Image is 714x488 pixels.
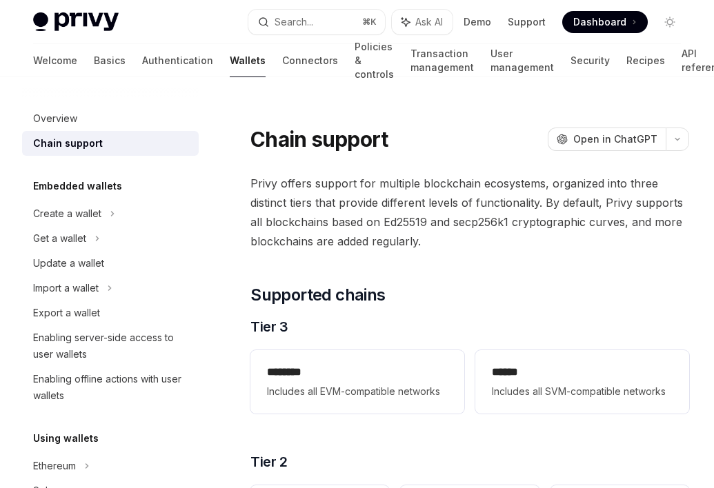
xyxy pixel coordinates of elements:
a: **** *Includes all SVM-compatible networks [475,350,689,414]
a: Basics [94,44,126,77]
a: Recipes [626,44,665,77]
div: Create a wallet [33,205,101,222]
h1: Chain support [250,127,388,152]
button: Toggle dark mode [659,11,681,33]
span: ⌘ K [362,17,377,28]
a: Enabling server-side access to user wallets [22,325,199,367]
a: Demo [464,15,491,29]
a: Update a wallet [22,251,199,276]
div: Enabling server-side access to user wallets [33,329,190,363]
a: Enabling offline actions with user wallets [22,367,199,408]
button: Ask AI [392,10,453,34]
a: Dashboard [562,11,648,33]
a: Welcome [33,44,77,77]
div: Import a wallet [33,280,99,296]
a: Connectors [282,44,338,77]
span: Tier 2 [250,452,287,471]
button: Open in ChatGPT [548,128,666,151]
span: Tier 3 [250,317,288,336]
div: Chain support [33,135,103,152]
a: **** ***Includes all EVM-compatible networks [250,350,464,414]
button: Search...⌘K [248,10,385,34]
a: Transaction management [410,44,474,77]
a: Export a wallet [22,301,199,325]
span: Ask AI [415,15,443,29]
a: Overview [22,106,199,131]
span: Open in ChatGPT [573,132,657,146]
span: Includes all SVM-compatible networks [492,383,673,400]
a: Chain support [22,131,199,156]
span: Privy offers support for multiple blockchain ecosystems, organized into three distinct tiers that... [250,174,689,251]
a: User management [490,44,554,77]
a: Policies & controls [355,44,394,77]
a: Wallets [230,44,266,77]
span: Dashboard [573,15,626,29]
div: Get a wallet [33,230,86,247]
span: Supported chains [250,284,385,306]
h5: Using wallets [33,430,99,447]
div: Search... [275,14,313,30]
span: Includes all EVM-compatible networks [267,383,448,400]
img: light logo [33,12,119,32]
div: Update a wallet [33,255,104,272]
div: Enabling offline actions with user wallets [33,371,190,404]
a: Security [571,44,610,77]
div: Export a wallet [33,305,100,321]
a: Support [508,15,546,29]
div: Ethereum [33,458,76,474]
h5: Embedded wallets [33,178,122,194]
a: Authentication [142,44,213,77]
div: Overview [33,110,77,127]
